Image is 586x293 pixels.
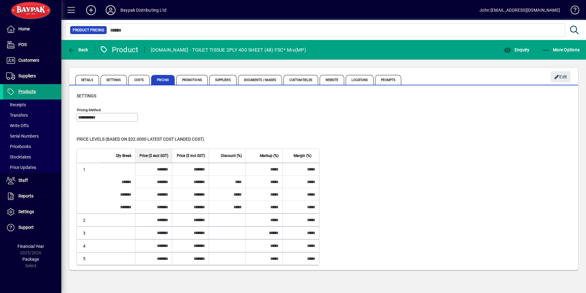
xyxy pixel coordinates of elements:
span: Markup (%) [260,152,279,159]
span: Costs [128,75,150,85]
div: Baypak Distributing Ltd [120,5,166,15]
button: Back [66,44,90,55]
a: Pricebooks [3,141,61,152]
span: Edit [554,72,567,82]
span: Price Updates [6,165,36,170]
span: More Options [542,47,580,52]
span: Enquiry [504,47,529,52]
app-page-header-button: Back [61,44,95,55]
span: Settings [101,75,127,85]
a: Support [3,220,61,235]
span: Products [18,89,36,94]
span: Home [18,26,30,31]
span: Receipts [6,102,26,107]
a: Home [3,21,61,37]
a: Price Updates [3,162,61,173]
span: Locations [346,75,374,85]
button: Add [81,5,101,16]
a: Customers [3,53,61,68]
span: Discount (%) [221,152,242,159]
a: Stocktakes [3,152,61,162]
span: Margin (%) [294,152,311,159]
span: Write Offs [6,123,29,128]
a: Receipts [3,100,61,110]
a: Knowledge Base [566,1,578,21]
div: [DOMAIN_NAME] - TOILET TISSUE 2PLY 400 SHEET (48) FSC* Mix(MP) [151,45,306,55]
span: Staff [18,178,28,183]
span: Stocktakes [6,154,31,159]
td: 5 [77,252,98,265]
span: Prompts [375,75,401,85]
span: Settings [18,209,34,214]
span: Pricing [151,75,175,85]
a: Suppliers [3,68,61,84]
a: Settings [3,204,61,220]
mat-label: Pricing method [77,108,101,112]
a: POS [3,37,61,53]
a: Staff [3,173,61,188]
span: Serial Numbers [6,134,39,139]
span: Qty Break [116,152,131,159]
button: Profile [101,5,120,16]
span: Suppliers [18,73,36,78]
span: Back [68,47,88,52]
span: Package [22,257,39,262]
td: 4 [77,239,98,252]
span: Reports [18,193,33,198]
a: Write Offs [3,120,61,131]
span: Financial Year [17,244,44,249]
span: Price levels (based on $22.0000 Latest cost landed cost) [77,137,204,142]
div: John [EMAIL_ADDRESS][DOMAIN_NAME] [479,5,560,15]
span: Suppliers [209,75,237,85]
span: Customers [18,58,39,63]
a: Transfers [3,110,61,120]
span: Custom Fields [283,75,318,85]
button: Enquiry [502,44,531,55]
span: Documents / Images [238,75,282,85]
span: Product Pricing [73,27,104,33]
span: Details [75,75,99,85]
a: Reports [3,189,61,204]
button: Edit [551,71,570,82]
span: Website [320,75,344,85]
span: Price ($ excl GST) [139,152,168,159]
span: Support [18,225,34,230]
td: 3 [77,226,98,239]
div: Product [100,45,139,55]
button: More Options [541,44,581,55]
span: POS [18,42,27,47]
a: Serial Numbers [3,131,61,141]
span: Transfers [6,113,28,118]
span: Settings [77,93,96,98]
span: Price ($ incl GST) [177,152,205,159]
span: Promotions [176,75,208,85]
td: 1 [77,163,98,176]
td: 2 [77,213,98,226]
span: Pricebooks [6,144,31,149]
